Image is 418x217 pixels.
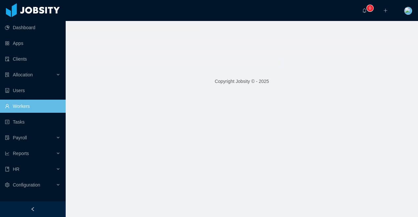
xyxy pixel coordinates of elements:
a: icon: appstoreApps [5,37,60,50]
sup: 0 [367,5,373,11]
a: icon: profileTasks [5,115,60,128]
i: icon: solution [5,72,10,77]
img: 1204094d-11d0-43ac-9641-0ee8ad47dd94_60c248e989179.png [404,7,412,15]
i: icon: book [5,167,10,171]
a: icon: auditClients [5,52,60,66]
a: icon: robotUsers [5,84,60,97]
i: icon: line-chart [5,151,10,156]
i: icon: bell [362,8,367,13]
a: icon: userWorkers [5,100,60,113]
i: icon: plus [383,8,388,13]
span: Configuration [13,182,40,187]
i: icon: setting [5,183,10,187]
span: Allocation [13,72,33,77]
span: Payroll [13,135,27,140]
footer: Copyright Jobsity © - 2025 [66,70,418,93]
span: Reports [13,151,29,156]
i: icon: file-protect [5,135,10,140]
a: icon: pie-chartDashboard [5,21,60,34]
span: HR [13,167,19,172]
